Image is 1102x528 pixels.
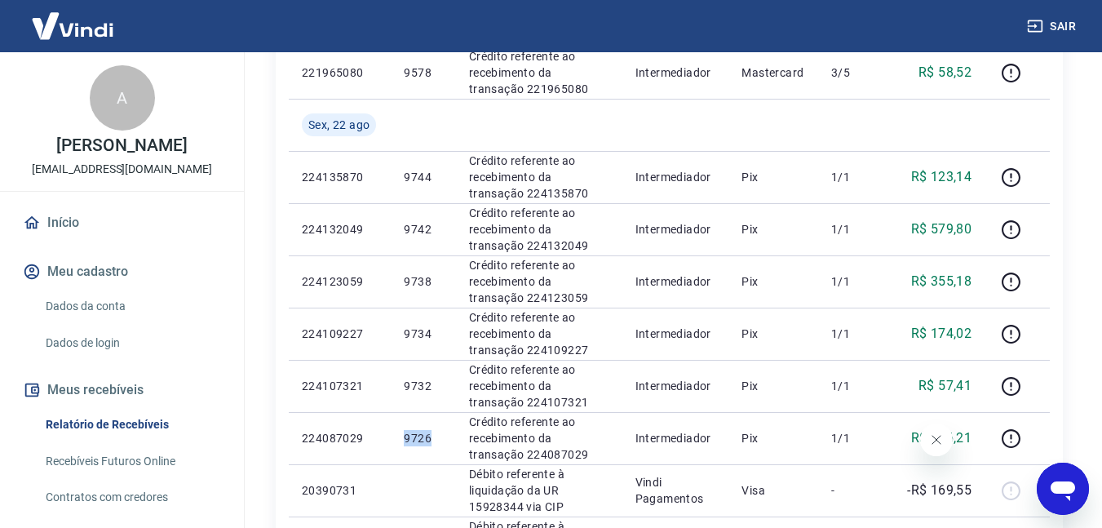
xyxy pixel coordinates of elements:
[918,63,971,82] p: R$ 58,52
[302,273,378,290] p: 224123059
[741,326,805,342] p: Pix
[39,326,224,360] a: Dados de login
[20,205,224,241] a: Início
[302,169,378,185] p: 224135870
[469,205,609,254] p: Crédito referente ao recebimento da transação 224132049
[635,273,716,290] p: Intermediador
[469,414,609,463] p: Crédito referente ao recebimento da transação 224087029
[469,153,609,202] p: Crédito referente ao recebimento da transação 224135870
[469,257,609,306] p: Crédito referente ao recebimento da transação 224123059
[741,378,805,394] p: Pix
[469,466,609,515] p: Débito referente à liquidação da UR 15928344 via CIP
[404,221,442,237] p: 9742
[302,64,378,81] p: 221965080
[911,220,972,239] p: R$ 579,80
[911,428,972,448] p: R$ 136,21
[20,254,224,290] button: Meu cadastro
[39,481,224,514] a: Contratos com credores
[302,221,378,237] p: 224132049
[831,221,879,237] p: 1/1
[302,378,378,394] p: 224107321
[831,169,879,185] p: 1/1
[831,273,879,290] p: 1/1
[39,290,224,323] a: Dados da conta
[831,64,879,81] p: 3/5
[741,430,805,446] p: Pix
[302,326,378,342] p: 224109227
[20,1,126,51] img: Vindi
[635,221,716,237] p: Intermediador
[741,273,805,290] p: Pix
[635,378,716,394] p: Intermediador
[635,169,716,185] p: Intermediador
[741,64,805,81] p: Mastercard
[918,376,971,396] p: R$ 57,41
[39,408,224,441] a: Relatório de Recebíveis
[20,372,224,408] button: Meus recebíveis
[308,117,370,133] span: Sex, 22 ago
[741,169,805,185] p: Pix
[1037,463,1089,515] iframe: Botão para abrir a janela de mensagens
[831,482,879,499] p: -
[920,424,953,456] iframe: Fechar mensagem
[911,167,972,187] p: R$ 123,14
[90,65,155,131] div: A
[911,272,972,291] p: R$ 355,18
[831,326,879,342] p: 1/1
[469,48,609,97] p: Crédito referente ao recebimento da transação 221965080
[741,221,805,237] p: Pix
[635,430,716,446] p: Intermediador
[635,326,716,342] p: Intermediador
[404,169,442,185] p: 9744
[404,64,442,81] p: 9578
[302,430,378,446] p: 224087029
[404,378,442,394] p: 9732
[32,161,212,178] p: [EMAIL_ADDRESS][DOMAIN_NAME]
[635,474,716,507] p: Vindi Pagamentos
[404,326,442,342] p: 9734
[404,273,442,290] p: 9738
[56,137,187,154] p: [PERSON_NAME]
[302,482,378,499] p: 20390731
[741,482,805,499] p: Visa
[635,64,716,81] p: Intermediador
[911,324,972,344] p: R$ 174,02
[907,481,971,500] p: -R$ 169,55
[39,445,224,478] a: Recebíveis Futuros Online
[469,309,609,358] p: Crédito referente ao recebimento da transação 224109227
[1024,11,1082,42] button: Sair
[831,378,879,394] p: 1/1
[10,11,137,24] span: Olá! Precisa de ajuda?
[831,430,879,446] p: 1/1
[404,430,442,446] p: 9726
[469,362,609,410] p: Crédito referente ao recebimento da transação 224107321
